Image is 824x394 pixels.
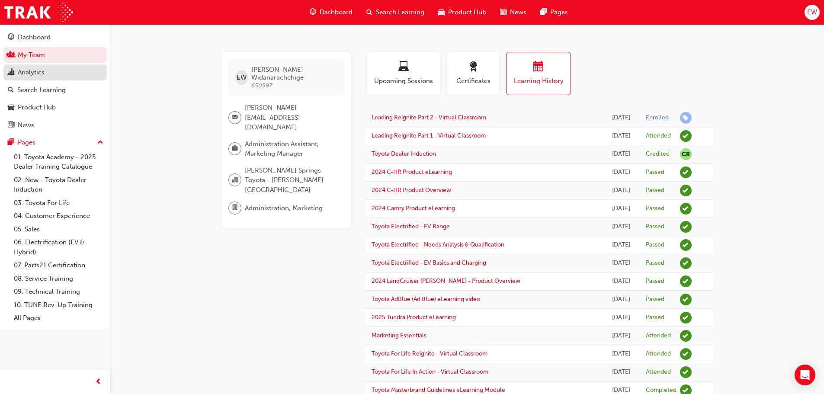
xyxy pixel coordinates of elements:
[646,332,671,340] div: Attended
[3,99,107,115] a: Product Hub
[448,7,486,17] span: Product Hub
[610,240,633,250] div: Thu Oct 17 2024 17:22:35 GMT+0930 (Australian Central Standard Time)
[251,82,272,89] span: 650587
[680,130,692,142] span: learningRecordVerb_ATTEND-icon
[251,66,338,81] span: [PERSON_NAME] Widanarachchige
[646,368,671,376] div: Attended
[10,285,107,298] a: 09. Technical Training
[320,7,353,17] span: Dashboard
[680,348,692,360] span: learningRecordVerb_ATTEND-icon
[372,386,505,394] a: Toyota Masterbrand Guidelines eLearning Module
[646,241,664,249] div: Passed
[646,132,671,140] div: Attended
[3,64,107,80] a: Analytics
[610,204,633,214] div: Fri Oct 18 2024 15:54:14 GMT+0930 (Australian Central Standard Time)
[8,86,14,94] span: search-icon
[8,69,14,77] span: chart-icon
[97,137,103,148] span: up-icon
[447,52,499,95] button: Certificates
[510,7,526,17] span: News
[376,7,424,17] span: Search Learning
[493,3,533,21] a: news-iconNews
[8,34,14,42] span: guage-icon
[3,117,107,133] a: News
[372,277,520,285] a: 2024 LandCruiser [PERSON_NAME] - Product Overview
[646,223,664,231] div: Passed
[3,47,107,63] a: My Team
[646,114,669,122] div: Enrolled
[3,28,107,135] button: DashboardMy TeamAnalyticsSearch LearningProduct HubNews
[680,203,692,215] span: learningRecordVerb_PASS-icon
[245,139,337,159] span: Administration Assistant, Marketing Manager
[372,168,452,176] a: 2024 C-HR Product eLearning
[3,135,107,151] button: Pages
[18,138,35,147] div: Pages
[95,377,102,388] span: prev-icon
[610,113,633,123] div: Wed Aug 13 2025 10:37:59 GMT+0930 (Australian Central Standard Time)
[10,196,107,210] a: 03. Toyota For Life
[372,205,455,212] a: 2024 Camry Product eLearning
[610,222,633,232] div: Fri Oct 18 2024 15:15:35 GMT+0930 (Australian Central Standard Time)
[10,311,107,325] a: All Pages
[795,365,815,385] div: Open Intercom Messenger
[646,295,664,304] div: Passed
[17,85,66,95] div: Search Learning
[680,185,692,196] span: learningRecordVerb_PASS-icon
[680,275,692,287] span: learningRecordVerb_PASS-icon
[18,67,45,77] div: Analytics
[513,76,564,86] span: Learning History
[680,366,692,378] span: learningRecordVerb_ATTEND-icon
[610,313,633,323] div: Sat Oct 12 2024 11:36:42 GMT+0930 (Australian Central Standard Time)
[10,298,107,312] a: 10. TUNE Rev-Up Training
[372,132,486,139] a: Leading Reignite Part 1 - Virtual Classroom
[372,150,436,157] a: Toyota Dealer Induction
[610,186,633,195] div: Fri Oct 18 2024 17:13:07 GMT+0930 (Australian Central Standard Time)
[303,3,359,21] a: guage-iconDashboard
[372,314,456,321] a: 2025 Tundra Product eLearning
[10,223,107,236] a: 05. Sales
[10,151,107,173] a: 01. Toyota Academy - 2025 Dealer Training Catalogue
[468,61,478,73] span: award-icon
[610,331,633,341] div: Fri Sep 20 2024 09:30:00 GMT+0930 (Australian Central Standard Time)
[245,203,323,213] span: Administration, Marketing
[372,259,486,266] a: Toyota Electrified - EV Basics and Charging
[372,223,450,230] a: Toyota Electrified - EV Range
[646,314,664,322] div: Passed
[680,294,692,305] span: learningRecordVerb_PASS-icon
[680,312,692,324] span: learningRecordVerb_PASS-icon
[610,149,633,159] div: Tue Mar 25 2025 21:30:00 GMT+0930 (Australian Central Standard Time)
[680,330,692,342] span: learningRecordVerb_ATTEND-icon
[372,295,480,303] a: Toyota AdBlue (Ad Blue) eLearning video
[372,368,488,375] a: Toyota For Life In Action - Virtual Classroom
[680,257,692,269] span: learningRecordVerb_PASS-icon
[680,112,692,124] span: learningRecordVerb_ENROLL-icon
[610,258,633,268] div: Thu Oct 17 2024 17:09:50 GMT+0930 (Australian Central Standard Time)
[232,112,238,123] span: email-icon
[232,175,238,186] span: organisation-icon
[10,259,107,272] a: 07. Parts21 Certification
[8,51,14,59] span: people-icon
[805,5,820,20] button: EW
[807,7,817,17] span: EW
[372,241,504,248] a: Toyota Electrified - Needs Analysis & Qualification
[431,3,493,21] a: car-iconProduct Hub
[646,205,664,213] div: Passed
[500,7,507,18] span: news-icon
[506,52,571,95] button: Learning History
[232,143,238,154] span: briefcase-icon
[610,349,633,359] div: Mon Jul 15 2024 12:30:00 GMT+0930 (Australian Central Standard Time)
[10,272,107,285] a: 08. Service Training
[646,350,671,358] div: Attended
[646,186,664,195] div: Passed
[373,76,434,86] span: Upcoming Sessions
[8,122,14,129] span: news-icon
[610,131,633,141] div: Wed May 21 2025 10:00:00 GMT+0930 (Australian Central Standard Time)
[245,166,337,195] span: [PERSON_NAME] Springs Toyota - [PERSON_NAME][GEOGRAPHIC_DATA]
[18,32,51,42] div: Dashboard
[310,7,316,18] span: guage-icon
[646,168,664,176] div: Passed
[550,7,568,17] span: Pages
[372,350,487,357] a: Toyota For Life Reignite - Virtual Classroom
[367,52,440,95] button: Upcoming Sessions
